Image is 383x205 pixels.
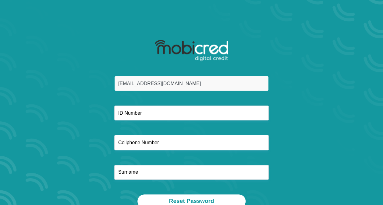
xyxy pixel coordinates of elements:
[114,135,269,150] input: Cellphone Number
[114,165,269,180] input: Surname
[114,76,269,91] input: Email
[114,106,269,120] input: ID Number
[155,40,228,61] img: mobicred logo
